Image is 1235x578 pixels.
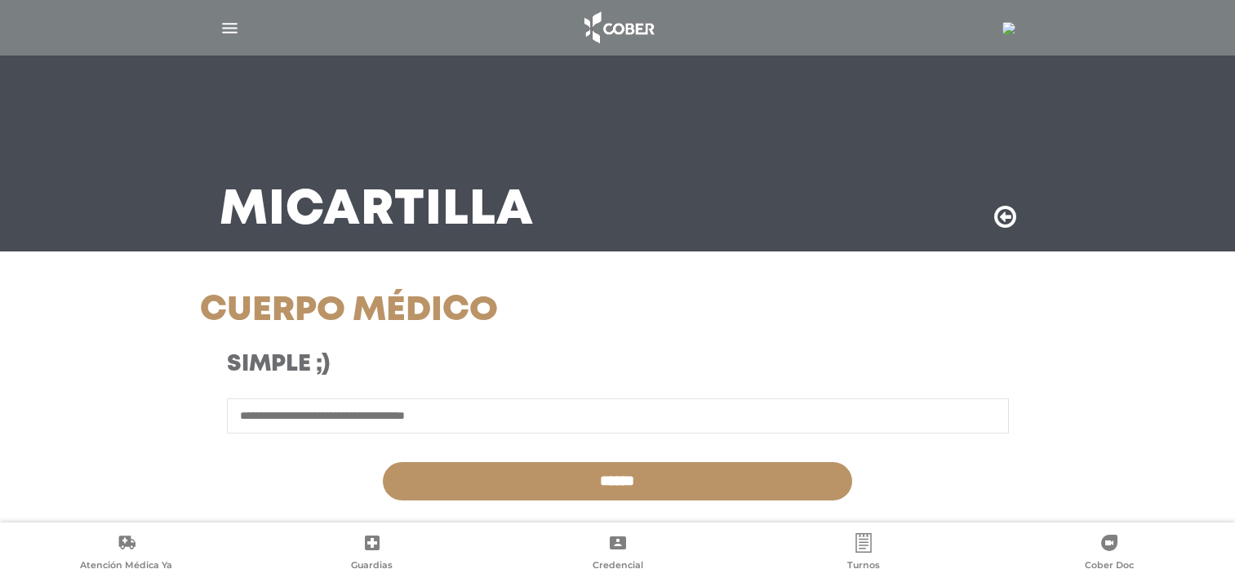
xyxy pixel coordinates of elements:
[249,533,495,575] a: Guardias
[986,533,1232,575] a: Cober Doc
[593,559,643,574] span: Credencial
[3,533,249,575] a: Atención Médica Ya
[220,189,534,232] h3: Mi Cartilla
[351,559,393,574] span: Guardias
[575,8,661,47] img: logo_cober_home-white.png
[227,351,722,379] h3: Simple ;)
[495,533,740,575] a: Credencial
[1002,22,1015,35] img: 24613
[847,559,880,574] span: Turnos
[1085,559,1134,574] span: Cober Doc
[80,559,172,574] span: Atención Médica Ya
[220,18,240,38] img: Cober_menu-lines-white.svg
[740,533,986,575] a: Turnos
[200,291,749,331] h1: Cuerpo Médico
